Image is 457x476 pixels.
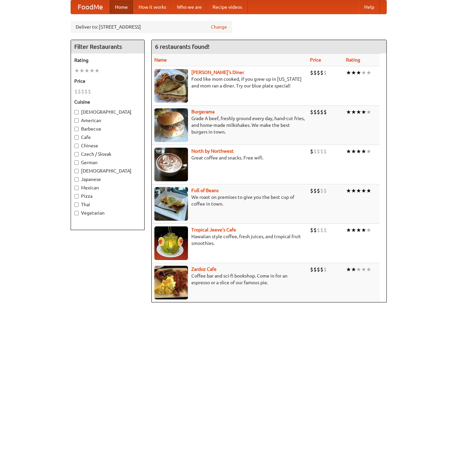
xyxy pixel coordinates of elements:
[320,226,323,234] li: $
[356,69,361,76] li: ★
[351,266,356,273] li: ★
[310,148,313,155] li: $
[356,187,361,194] li: ★
[74,201,141,208] label: Thai
[346,57,360,63] a: Rating
[74,194,79,198] input: Pizza
[74,210,141,216] label: Vegetarian
[313,69,317,76] li: $
[191,70,244,75] a: [PERSON_NAME]'s Diner
[356,108,361,116] li: ★
[74,109,141,115] label: [DEMOGRAPHIC_DATA]
[79,67,84,74] li: ★
[154,76,305,89] p: Food like mom cooked, if you grew up in [US_STATE] and mom ran a diner. Try our blue plate special!
[361,187,366,194] li: ★
[361,69,366,76] li: ★
[191,148,234,154] a: North by Northwest
[74,78,141,84] h5: Price
[154,57,167,63] a: Name
[346,266,351,273] li: ★
[351,108,356,116] li: ★
[155,43,210,50] ng-pluralize: 6 restaurants found!
[346,69,351,76] li: ★
[74,99,141,105] h5: Cuisine
[356,266,361,273] li: ★
[154,187,188,221] img: beans.jpg
[74,177,79,182] input: Japanese
[323,108,327,116] li: $
[191,227,236,232] a: Tropical Jeeve's Cafe
[207,0,247,14] a: Recipe videos
[78,88,81,95] li: $
[74,57,141,64] h5: Rating
[346,226,351,234] li: ★
[74,117,141,124] label: American
[310,108,313,116] li: $
[323,187,327,194] li: $
[366,187,371,194] li: ★
[191,109,215,114] a: Burgerama
[323,266,327,273] li: $
[191,266,217,272] a: Zardoz Cafe
[366,148,371,155] li: ★
[211,24,227,30] a: Change
[361,108,366,116] li: ★
[74,125,141,132] label: Barbecue
[320,108,323,116] li: $
[74,168,141,174] label: [DEMOGRAPHIC_DATA]
[154,154,305,161] p: Great coffee and snacks. Free wifi.
[74,110,79,114] input: [DEMOGRAPHIC_DATA]
[320,148,323,155] li: $
[191,188,219,193] b: Full of Beans
[89,67,94,74] li: ★
[313,226,317,234] li: $
[74,184,141,191] label: Mexican
[317,108,320,116] li: $
[74,211,79,215] input: Vegetarian
[310,187,313,194] li: $
[71,21,232,33] div: Deliver to: [STREET_ADDRESS]
[74,135,79,140] input: Cafe
[323,69,327,76] li: $
[310,57,321,63] a: Price
[346,108,351,116] li: ★
[154,148,188,181] img: north.jpg
[154,108,188,142] img: burgerama.jpg
[320,187,323,194] li: $
[74,186,79,190] input: Mexican
[359,0,380,14] a: Help
[74,127,79,131] input: Barbecue
[351,148,356,155] li: ★
[317,69,320,76] li: $
[74,152,79,156] input: Czech / Slovak
[110,0,133,14] a: Home
[88,88,91,95] li: $
[351,187,356,194] li: ★
[317,266,320,273] li: $
[366,108,371,116] li: ★
[310,69,313,76] li: $
[154,226,188,260] img: jeeves.jpg
[74,176,141,183] label: Japanese
[94,67,100,74] li: ★
[361,148,366,155] li: ★
[172,0,207,14] a: Who we are
[71,0,110,14] a: FoodMe
[154,115,305,135] p: Grade A beef, freshly ground every day, hand-cut fries, and home-made milkshakes. We make the bes...
[313,108,317,116] li: $
[320,266,323,273] li: $
[317,226,320,234] li: $
[74,159,141,166] label: German
[74,88,78,95] li: $
[310,226,313,234] li: $
[133,0,172,14] a: How it works
[351,69,356,76] li: ★
[74,151,141,157] label: Czech / Slovak
[154,272,305,286] p: Coffee bar and sci-fi bookshop. Come in for an espresso or a slice of our famous pie.
[71,40,144,53] h4: Filter Restaurants
[351,226,356,234] li: ★
[81,88,84,95] li: $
